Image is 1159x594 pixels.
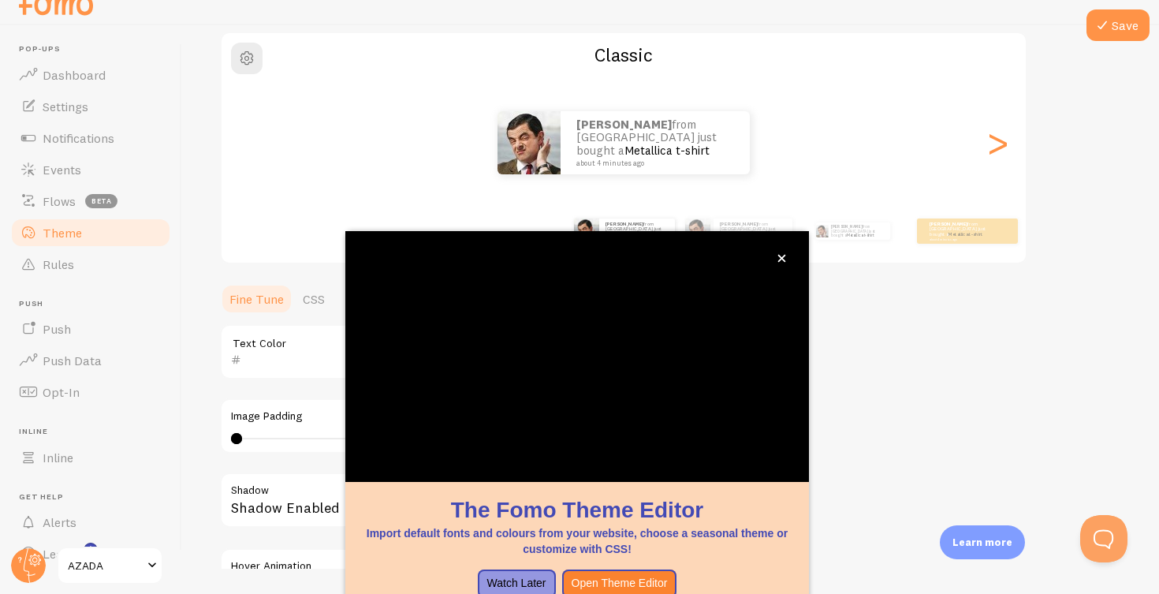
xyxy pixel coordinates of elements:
[68,556,143,575] span: AZADA
[9,185,172,217] a: Flows beta
[831,224,863,229] strong: [PERSON_NAME]
[364,525,790,557] p: Import default fonts and colours from your website, choose a seasonal theme or customize with CSS!
[9,442,172,473] a: Inline
[624,143,710,158] a: Metallica t-shirt
[9,313,172,345] a: Push
[930,221,993,241] p: from [GEOGRAPHIC_DATA] just bought a
[43,162,81,177] span: Events
[43,67,106,83] span: Dashboard
[9,506,172,538] a: Alerts
[576,159,729,167] small: about 4 minutes ago
[847,233,874,237] a: Metallica t-shirt
[84,543,98,557] svg: <p>Watch New Feature Tutorials!</p>
[576,117,672,132] strong: [PERSON_NAME]
[85,194,117,208] span: beta
[19,44,172,54] span: Pop-ups
[815,225,828,237] img: Fomo
[940,525,1025,559] div: Learn more
[9,248,172,280] a: Rules
[222,43,1026,67] h2: Classic
[43,99,88,114] span: Settings
[576,118,734,167] p: from [GEOGRAPHIC_DATA] just bought a
[948,231,982,237] a: Metallica t-shirt
[43,546,75,562] span: Learn
[19,427,172,437] span: Inline
[685,219,710,244] img: Fomo
[9,345,172,376] a: Push Data
[9,217,172,248] a: Theme
[988,86,1007,200] div: Next slide
[1080,515,1127,562] iframe: Help Scout Beacon - Open
[220,473,693,530] div: Shadow Enabled
[43,321,71,337] span: Push
[498,111,561,174] img: Fomo
[19,299,172,309] span: Push
[231,409,682,424] label: Image Padding
[220,283,293,315] a: Fine Tune
[293,283,334,315] a: CSS
[720,221,786,241] p: from [GEOGRAPHIC_DATA] just bought a
[831,222,884,240] p: from [GEOGRAPHIC_DATA] just bought a
[606,221,643,227] strong: [PERSON_NAME]
[952,535,1012,550] p: Learn more
[43,353,102,368] span: Push Data
[43,450,73,465] span: Inline
[43,514,76,530] span: Alerts
[930,237,991,241] small: about 4 minutes ago
[19,492,172,502] span: Get Help
[9,59,172,91] a: Dashboard
[9,122,172,154] a: Notifications
[43,130,114,146] span: Notifications
[43,193,76,209] span: Flows
[43,256,74,272] span: Rules
[773,250,790,267] button: close,
[9,154,172,185] a: Events
[720,221,758,227] strong: [PERSON_NAME]
[57,547,163,585] a: AZADA
[43,384,80,400] span: Opt-In
[930,221,967,227] strong: [PERSON_NAME]
[9,376,172,408] a: Opt-In
[364,495,790,525] h1: The Fomo Theme Editor
[606,221,669,241] p: from [GEOGRAPHIC_DATA] just bought a
[43,225,82,241] span: Theme
[9,91,172,122] a: Settings
[9,538,172,570] a: Learn
[1086,9,1150,41] button: Save
[574,219,599,244] img: Fomo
